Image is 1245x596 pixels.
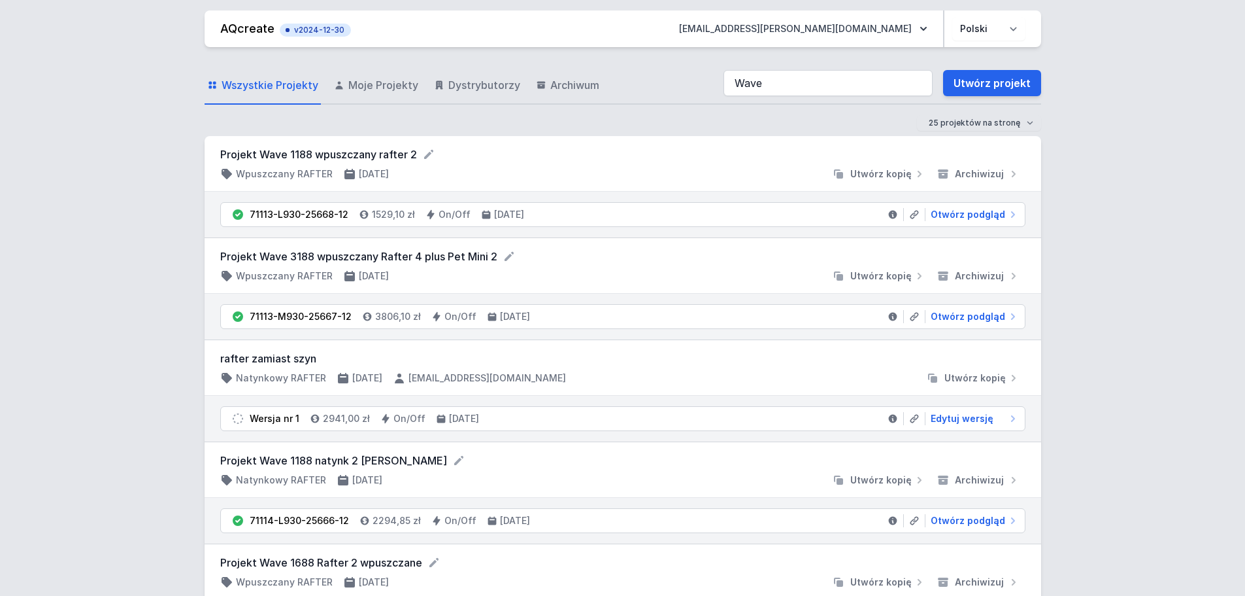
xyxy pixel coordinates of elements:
span: Utwórz kopię [850,576,912,589]
h4: [DATE] [500,514,530,527]
span: Archiwizuj [955,167,1004,181]
div: 71114-L930-25666-12 [250,514,349,527]
a: Moje Projekty [331,67,421,105]
span: Archiwizuj [955,474,1004,487]
h4: [DATE] [359,576,389,589]
button: Utwórz kopię [827,270,931,283]
div: 71113-L930-25668-12 [250,208,348,221]
img: draft.svg [231,412,244,425]
h4: [DATE] [359,167,389,181]
span: Edytuj wersję [931,412,993,425]
span: v2024-12-30 [286,25,344,35]
a: Otwórz podgląd [925,310,1020,323]
span: Archiwizuj [955,270,1004,283]
h4: [DATE] [359,270,389,283]
a: Otwórz podgląd [925,208,1020,221]
h4: [DATE] [352,372,382,385]
button: Archiwizuj [931,474,1025,487]
button: v2024-12-30 [280,21,351,37]
span: Utwórz kopię [850,167,912,181]
a: Archiwum [533,67,602,105]
a: Utwórz projekt [943,70,1041,96]
h4: [DATE] [352,474,382,487]
button: Utwórz kopię [827,167,931,181]
div: Wersja nr 1 [250,412,299,425]
h4: On/Off [393,412,425,425]
span: Moje Projekty [348,77,418,93]
h4: Wpuszczany RAFTER [236,576,333,589]
span: Wszystkie Projekty [222,77,318,93]
form: Projekt Wave 1688 Rafter 2 wpuszczane [220,555,1025,570]
button: Archiwizuj [931,270,1025,283]
button: Utwórz kopię [827,474,931,487]
span: Otwórz podgląd [931,208,1005,221]
button: Archiwizuj [931,167,1025,181]
button: Edytuj nazwę projektu [452,454,465,467]
select: Wybierz język [952,17,1025,41]
button: Edytuj nazwę projektu [422,148,435,161]
button: Utwórz kopię [827,576,931,589]
h4: [DATE] [449,412,479,425]
h4: On/Off [444,310,476,323]
h4: 3806,10 zł [375,310,421,323]
span: Otwórz podgląd [931,514,1005,527]
a: Edytuj wersję [925,412,1020,425]
h4: [DATE] [500,310,530,323]
span: Utwórz kopię [850,270,912,283]
h4: Natynkowy RAFTER [236,372,326,385]
h4: Natynkowy RAFTER [236,474,326,487]
button: Edytuj nazwę projektu [503,250,516,263]
button: Edytuj nazwę projektu [427,556,440,569]
span: Utwórz kopię [850,474,912,487]
h3: rafter zamiast szyn [220,351,1025,366]
button: Utwórz kopię [921,372,1025,385]
h4: 2941,00 zł [323,412,370,425]
form: Projekt Wave 1188 wpuszczany rafter 2 [220,147,1025,162]
h4: 1529,10 zł [372,208,415,221]
a: Otwórz podgląd [925,514,1020,527]
button: [EMAIL_ADDRESS][PERSON_NAME][DOMAIN_NAME] [669,17,938,41]
span: Archiwizuj [955,576,1004,589]
input: Szukaj wśród projektów i wersji... [723,70,933,96]
a: Dystrybutorzy [431,67,523,105]
a: Wszystkie Projekty [205,67,321,105]
h4: 2294,85 zł [373,514,421,527]
span: Utwórz kopię [944,372,1006,385]
h4: On/Off [439,208,471,221]
h4: [DATE] [494,208,524,221]
h4: [EMAIL_ADDRESS][DOMAIN_NAME] [408,372,566,385]
h4: Wpuszczany RAFTER [236,167,333,181]
span: Otwórz podgląd [931,310,1005,323]
form: Projekt Wave 1188 natynk 2 [PERSON_NAME] [220,453,1025,468]
a: AQcreate [220,22,274,35]
h4: On/Off [444,514,476,527]
span: Archiwum [550,77,599,93]
form: Projekt Wave 3188 wpuszczany Rafter 4 plus Pet Mini 2 [220,249,1025,264]
button: Archiwizuj [931,576,1025,589]
div: 71113-M930-25667-12 [250,310,352,323]
h4: Wpuszczany RAFTER [236,270,333,283]
span: Dystrybutorzy [448,77,520,93]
